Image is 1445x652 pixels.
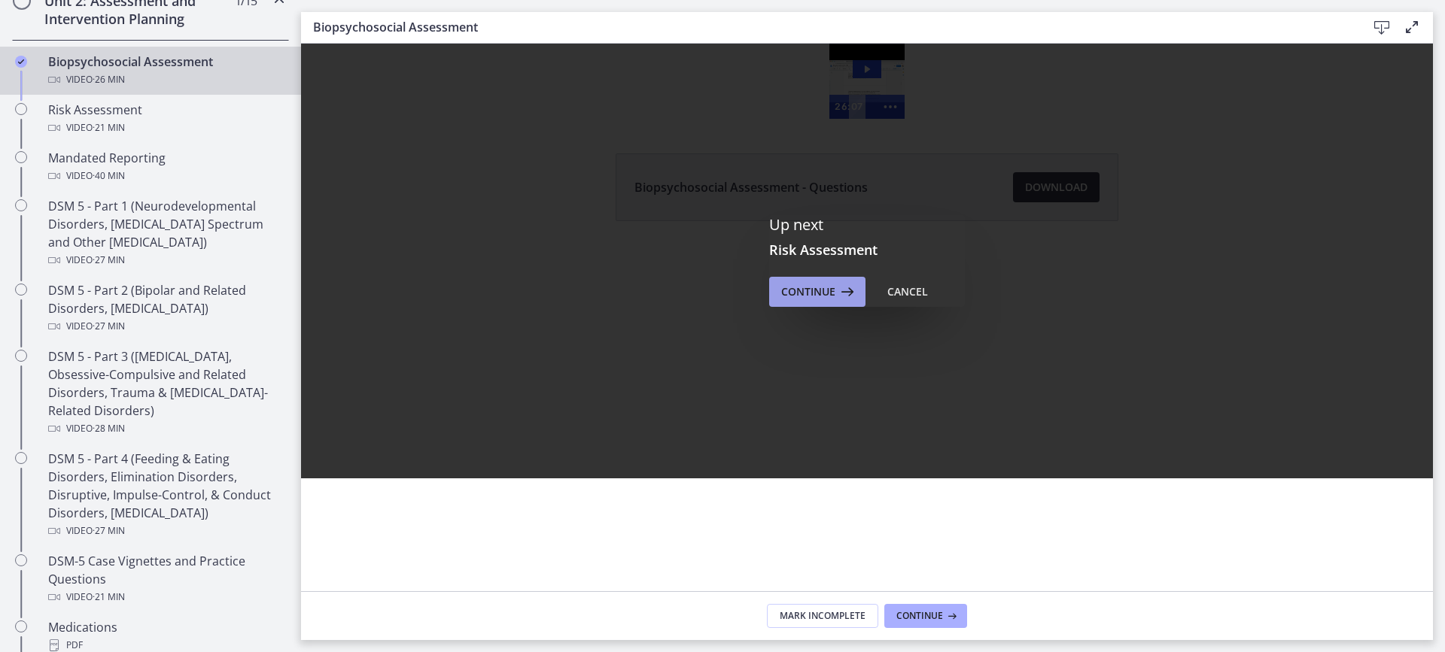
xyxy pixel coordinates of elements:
i: Completed [15,56,27,68]
div: DSM 5 - Part 4 (Feeding & Eating Disorders, Elimination Disorders, Disruptive, Impulse-Control, &... [48,450,283,540]
button: Continue [769,277,865,307]
div: Video [48,420,283,438]
div: DSM 5 - Part 3 ([MEDICAL_DATA], Obsessive-Compulsive and Related Disorders, Trauma & [MEDICAL_DAT... [48,347,283,438]
div: Risk Assessment [48,101,283,137]
div: Mandated Reporting [48,149,283,185]
span: · 27 min [93,317,125,335]
div: Video [48,119,283,137]
span: · 28 min [93,420,125,438]
span: · 21 min [93,119,125,137]
button: Mark Incomplete [767,604,878,628]
div: Cancel [887,283,928,301]
div: DSM-5 Case Vignettes and Practice Questions [48,552,283,606]
span: · 26 min [93,71,125,89]
div: Video [48,588,283,606]
div: Playbar [555,51,568,75]
button: Play Video: cbe28tpt4o1cl02sic2g.mp4 [552,17,580,35]
div: Biopsychosocial Assessment [48,53,283,89]
span: · 27 min [93,522,125,540]
button: Continue [884,604,967,628]
div: Video [48,522,283,540]
div: Video [48,167,283,185]
p: Up next [769,215,965,235]
span: Continue [896,610,943,622]
h3: Risk Assessment [769,241,965,259]
div: Video [48,251,283,269]
h3: Biopsychosocial Assessment [313,18,1343,36]
span: Mark Incomplete [780,610,865,622]
span: Continue [781,283,835,301]
div: DSM 5 - Part 2 (Bipolar and Related Disorders, [MEDICAL_DATA]) [48,281,283,335]
div: Video [48,71,283,89]
div: DSM 5 - Part 1 (Neurodevelopmental Disorders, [MEDICAL_DATA] Spectrum and Other [MEDICAL_DATA]) [48,197,283,269]
button: Show more buttons [575,51,604,75]
button: Cancel [875,277,940,307]
span: · 21 min [93,588,125,606]
span: · 27 min [93,251,125,269]
div: Video [48,317,283,335]
span: · 40 min [93,167,125,185]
